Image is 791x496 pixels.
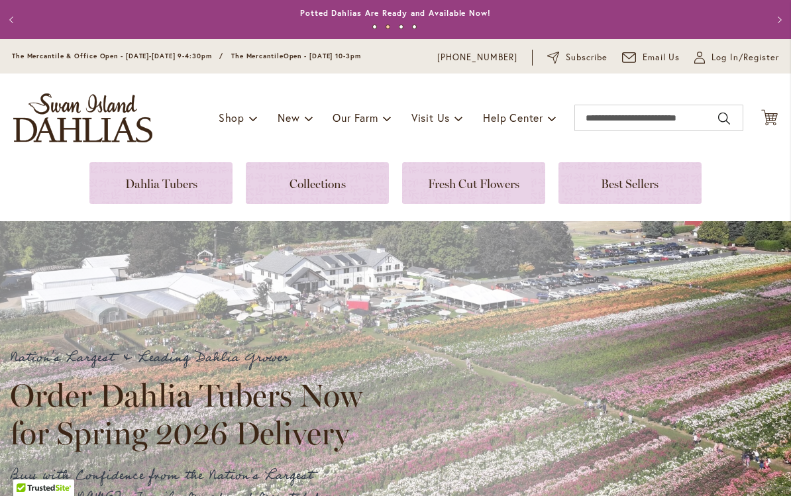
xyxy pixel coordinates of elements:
button: 2 of 4 [386,25,390,29]
a: Log In/Register [694,51,779,64]
span: Shop [219,111,244,124]
span: Open - [DATE] 10-3pm [284,52,361,60]
span: Email Us [643,51,680,64]
button: Next [765,7,791,33]
a: Subscribe [547,51,607,64]
span: Log In/Register [712,51,779,64]
a: [PHONE_NUMBER] [437,51,517,64]
span: The Mercantile & Office Open - [DATE]-[DATE] 9-4:30pm / The Mercantile [12,52,284,60]
h2: Order Dahlia Tubers Now for Spring 2026 Delivery [10,377,374,451]
span: Visit Us [411,111,450,124]
span: Help Center [483,111,543,124]
span: New [278,111,299,124]
span: Subscribe [566,51,607,64]
a: Email Us [622,51,680,64]
p: Nation's Largest & Leading Dahlia Grower [10,347,374,369]
button: 1 of 4 [372,25,377,29]
button: 3 of 4 [399,25,403,29]
button: 4 of 4 [412,25,417,29]
a: Potted Dahlias Are Ready and Available Now! [300,8,491,18]
span: Our Farm [333,111,378,124]
a: store logo [13,93,152,142]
